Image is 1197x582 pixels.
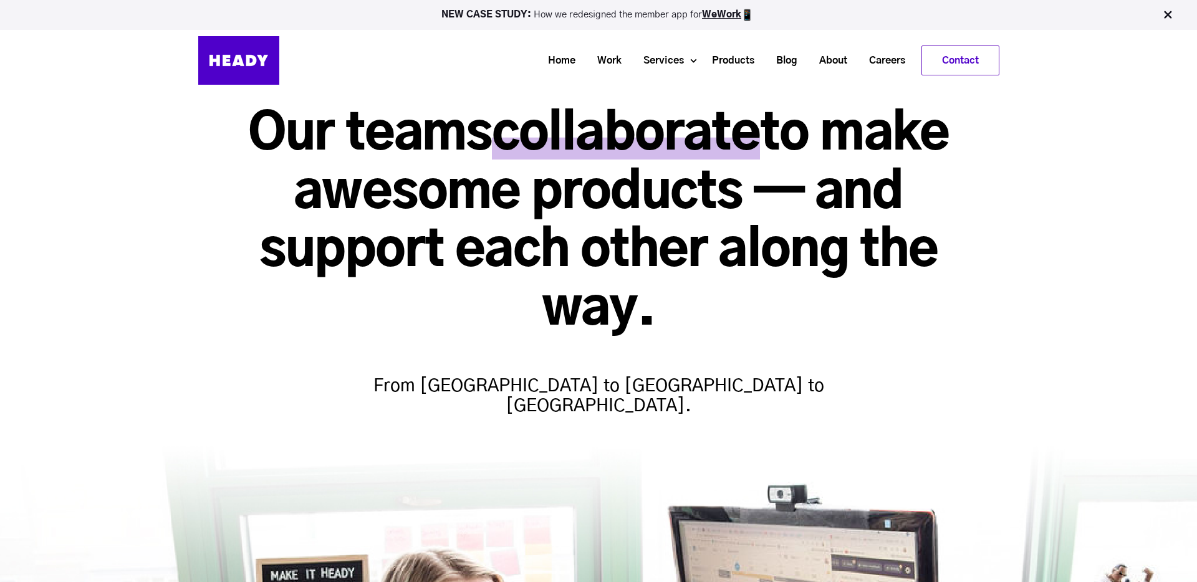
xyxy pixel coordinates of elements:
img: Heady_Logo_Web-01 (1) [198,36,279,85]
strong: NEW CASE STUDY: [441,10,534,19]
a: WeWork [702,10,741,19]
img: Close Bar [1161,9,1174,21]
a: Home [532,49,582,72]
a: Products [696,49,761,72]
h4: From [GEOGRAPHIC_DATA] to [GEOGRAPHIC_DATA] to [GEOGRAPHIC_DATA]. [355,351,842,416]
a: Services [628,49,690,72]
a: Work [582,49,628,72]
a: Contact [922,46,999,75]
a: Careers [853,49,911,72]
img: app emoji [741,9,754,21]
span: collaborate [492,110,760,160]
a: About [804,49,853,72]
a: Blog [761,49,804,72]
h1: Our teams to make awesome products — and support each other along the way. [198,106,999,339]
p: How we redesigned the member app for [6,9,1191,21]
div: Navigation Menu [292,45,999,75]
